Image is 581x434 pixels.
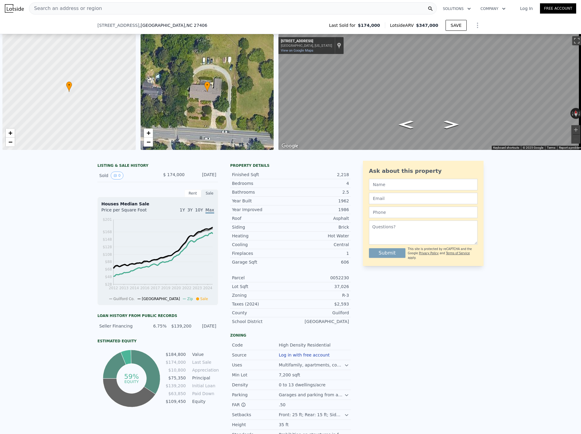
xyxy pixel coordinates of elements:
[232,259,290,265] div: Garage Sqft
[105,260,112,264] tspan: $88
[204,82,210,88] span: •
[204,81,210,92] div: •
[232,198,290,204] div: Year Built
[205,207,214,214] span: Max
[105,282,112,287] tspan: $28
[232,402,279,408] div: FAR
[6,128,15,138] a: Zoom in
[165,375,186,381] td: $75,350
[232,362,279,368] div: Uses
[232,180,290,186] div: Bedrooms
[232,310,290,316] div: County
[232,422,279,428] div: Height
[513,5,540,11] a: Log In
[290,180,349,186] div: 4
[471,19,484,31] button: Show Options
[165,359,186,366] td: $174,000
[172,286,181,290] tspan: 2020
[232,382,279,388] div: Density
[476,3,510,14] button: Company
[369,167,478,175] div: Ask about this property
[279,412,344,418] div: Front: 25 ft; Rear: 15 ft; Side: 5 ft each side
[191,351,218,358] td: Value
[281,49,313,52] a: View on Google Maps
[103,237,112,242] tspan: $148
[290,207,349,213] div: 1986
[279,392,344,398] div: Garages and parking from alleys or minor streets; minimum turning radius of 25 ft.
[290,259,349,265] div: 606
[540,3,576,14] a: Free Account
[140,286,150,290] tspan: 2016
[446,20,467,31] button: SAVE
[139,22,207,28] span: , [GEOGRAPHIC_DATA]
[570,108,574,119] button: Rotate counterclockwise
[279,382,327,388] div: 0 to 13 dwellings/acre
[124,379,139,384] tspan: equity
[573,108,578,119] button: Reset the view
[290,215,349,221] div: Asphalt
[8,138,12,146] span: −
[369,179,478,190] input: Name
[438,3,476,14] button: Solutions
[438,119,465,130] path: Go East, W Vandalia Rd
[5,4,24,13] img: Lotside
[103,245,112,249] tspan: $128
[146,138,150,146] span: −
[6,138,15,147] a: Zoom out
[130,286,139,290] tspan: 2014
[97,22,139,28] span: [STREET_ADDRESS]
[279,402,287,408] div: .50
[203,286,212,290] tspan: 2024
[390,22,416,28] span: Lotside ARV
[232,392,279,398] div: Parking
[392,119,420,130] path: Go West, W Vandalia Rd
[165,390,186,397] td: $63,850
[290,224,349,230] div: Brick
[493,146,519,150] button: Keyboard shortcuts
[232,224,290,230] div: Siding
[232,301,290,307] div: Taxes (2024)
[193,286,202,290] tspan: 2023
[182,286,192,290] tspan: 2022
[109,286,118,290] tspan: 2012
[99,323,142,329] div: Seller Financing
[189,172,216,179] div: [DATE]
[290,275,349,281] div: 0052230
[29,5,102,12] span: Search an address or region
[232,242,290,248] div: Cooling
[232,275,290,281] div: Parcel
[200,297,208,301] span: Sale
[124,373,139,380] tspan: 59%
[142,297,180,301] span: [GEOGRAPHIC_DATA]
[230,333,351,338] div: Zoning
[103,217,112,222] tspan: $201
[180,207,185,212] span: 1Y
[119,286,129,290] tspan: 2013
[232,352,279,358] div: Source
[279,353,330,357] button: Log in with free account
[290,310,349,316] div: Guilford
[187,297,193,301] span: Zip
[97,163,218,169] div: LISTING & SALE HISTORY
[358,22,380,28] span: $174,000
[290,250,349,256] div: 1
[290,292,349,298] div: R-3
[151,286,160,290] tspan: 2017
[279,372,301,378] div: 7,200 sqft
[195,323,216,329] div: [DATE]
[571,135,580,144] button: Zoom out
[191,359,218,366] td: Last Sale
[99,172,153,179] div: Sold
[144,128,153,138] a: Zoom in
[523,146,543,149] span: © 2025 Google
[416,23,438,28] span: $347,000
[165,382,186,389] td: $139,200
[369,248,405,258] button: Submit
[144,138,153,147] a: Zoom out
[165,351,186,358] td: $184,800
[184,189,201,197] div: Rent
[191,398,218,405] td: Equity
[111,172,123,179] button: View historical data
[290,189,349,195] div: 2.5
[66,82,72,88] span: •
